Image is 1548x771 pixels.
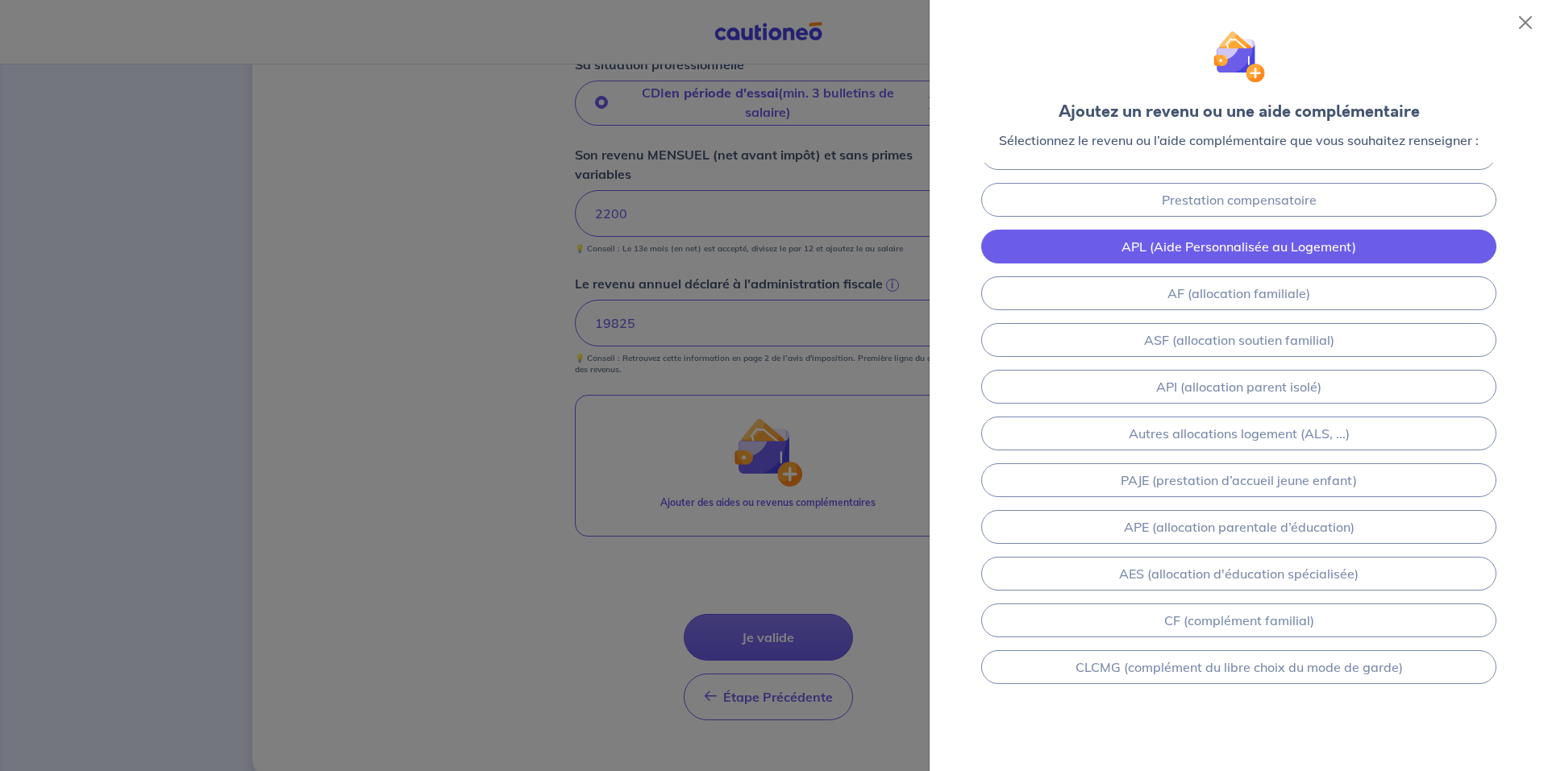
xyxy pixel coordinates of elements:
p: Sélectionnez le revenu ou l’aide complémentaire que vous souhaitez renseigner : [999,131,1479,150]
a: AF (allocation familiale) [981,276,1496,310]
a: APE (allocation parentale d’éducation) [981,510,1496,544]
a: Autres allocations logement (ALS, ...) [981,417,1496,450]
a: CLCMG (complément du libre choix du mode de garde) [981,650,1496,684]
a: API (allocation parent isolé) [981,370,1496,404]
img: illu_wallet.svg [1213,31,1265,83]
div: Ajoutez un revenu ou une aide complémentaire [1059,100,1420,124]
a: APL (Aide Personnalisée au Logement) [981,230,1496,263]
button: Close [1513,10,1538,35]
a: Prestation compensatoire [981,183,1496,217]
a: ASF (allocation soutien familial) [981,323,1496,357]
a: CF (complément familial) [981,603,1496,637]
a: AES (allocation d'éducation spécialisée) [981,557,1496,591]
a: PAJE (prestation d’accueil jeune enfant) [981,463,1496,497]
